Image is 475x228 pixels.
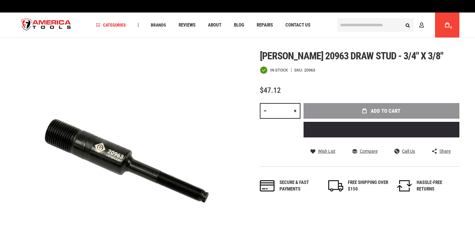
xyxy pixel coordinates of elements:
[205,21,224,29] a: About
[360,149,378,153] span: Compare
[417,179,457,193] div: HASSLE-FREE RETURNS
[394,148,415,154] a: Call Us
[260,180,275,191] img: payments
[16,13,77,37] a: store logo
[439,149,451,153] span: Share
[151,23,166,27] span: Brands
[310,148,335,154] a: Wish List
[260,66,288,74] div: Availability
[328,180,343,191] img: shipping
[450,26,452,29] span: 0
[257,23,273,27] span: Repairs
[304,68,315,72] div: 20963
[280,179,320,193] div: Secure & fast payments
[270,68,288,72] span: In stock
[93,21,129,29] a: Categories
[260,86,281,95] span: $47.12
[441,12,453,37] a: 0
[176,21,198,29] a: Reviews
[260,50,443,62] span: [PERSON_NAME] 20963 draw stud - 3/4" x 3/8"
[148,21,169,29] a: Brands
[254,21,276,29] a: Repairs
[231,21,247,29] a: Blog
[402,19,414,31] button: Search
[208,23,221,27] span: About
[402,149,415,153] span: Call Us
[352,148,378,154] a: Compare
[318,149,335,153] span: Wish List
[397,180,412,191] img: returns
[348,179,388,193] div: FREE SHIPPING OVER $150
[234,23,244,27] span: Blog
[96,23,126,27] span: Categories
[294,68,304,72] strong: SKU
[283,21,313,29] a: Contact Us
[179,23,195,27] span: Reviews
[285,23,310,27] span: Contact Us
[16,13,77,37] img: America Tools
